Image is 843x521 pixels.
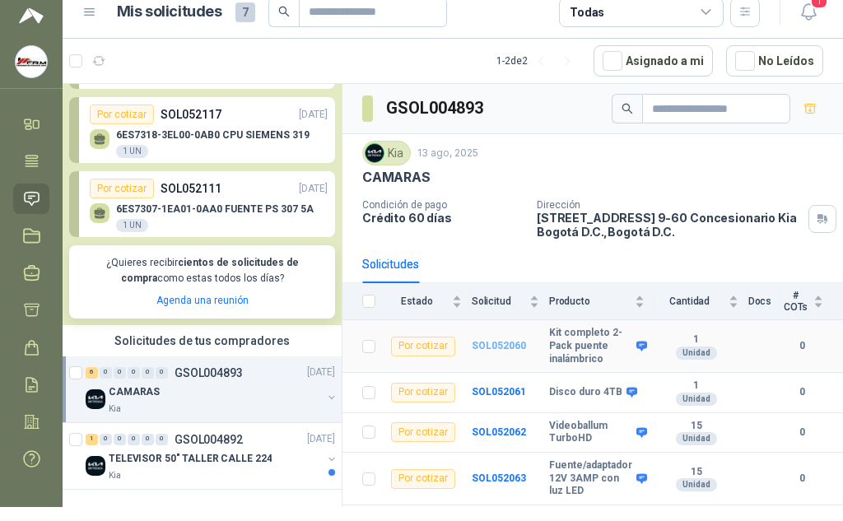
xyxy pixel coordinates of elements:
[549,295,631,307] span: Producto
[63,325,342,356] div: Solicitudes de tus compradores
[496,48,580,74] div: 1 - 2 de 2
[362,255,419,273] div: Solicitudes
[69,171,335,237] a: Por cotizarSOL052111[DATE] 6ES7307-1EA01-0AA0 FUENTE PS 307 5A1 UN
[781,290,810,313] span: # COTs
[391,383,455,402] div: Por cotizar
[385,283,472,320] th: Estado
[472,472,526,484] a: SOL052063
[109,469,121,482] p: Kia
[161,105,221,123] p: SOL052117
[781,283,843,320] th: # COTs
[79,255,325,286] p: ¿Quieres recibir como estas todos los días?
[362,169,431,186] p: CAMARAS
[391,469,455,489] div: Por cotizar
[156,434,168,445] div: 0
[116,203,314,215] p: 6ES7307-1EA01-0AA0 FUENTE PS 307 5A
[86,389,105,409] img: Company Logo
[116,219,148,232] div: 1 UN
[654,295,725,307] span: Cantidad
[549,386,622,399] b: Disco duro 4TB
[90,179,154,198] div: Por cotizar
[69,97,335,163] a: Por cotizarSOL052117[DATE] 6ES7318-3EL00-0AB0 CPU SIEMENS 3191 UN
[109,402,121,416] p: Kia
[366,144,384,162] img: Company Logo
[781,471,823,486] b: 0
[114,367,126,379] div: 0
[109,451,272,467] p: TELEVISOR 50" TALLER CALLE 224
[109,384,160,400] p: CAMARAS
[654,379,738,393] b: 1
[362,211,524,225] p: Crédito 60 días
[781,425,823,440] b: 0
[86,367,98,379] div: 6
[391,422,455,442] div: Por cotizar
[299,181,328,197] p: [DATE]
[781,338,823,354] b: 0
[86,363,338,416] a: 6 0 0 0 0 0 GSOL004893[DATE] Company LogoCAMARASKia
[549,327,632,365] b: Kit completo 2-Pack puente inalámbrico
[676,347,717,360] div: Unidad
[100,434,112,445] div: 0
[417,146,478,161] p: 13 ago, 2025
[142,434,154,445] div: 0
[472,295,526,307] span: Solicitud
[594,45,713,77] button: Asignado a mi
[654,283,748,320] th: Cantidad
[86,430,338,482] a: 1 0 0 0 0 0 GSOL004892[DATE] Company LogoTELEVISOR 50" TALLER CALLE 224Kia
[142,367,154,379] div: 0
[748,283,782,320] th: Docs
[86,456,105,476] img: Company Logo
[472,340,526,351] a: SOL052060
[362,199,524,211] p: Condición de pago
[86,434,98,445] div: 1
[549,420,632,445] b: Videoballum TurboHD
[128,367,140,379] div: 0
[676,478,717,491] div: Unidad
[570,3,604,21] div: Todas
[116,129,310,141] p: 6ES7318-3EL00-0AB0 CPU SIEMENS 319
[128,434,140,445] div: 0
[90,105,154,124] div: Por cotizar
[654,333,738,347] b: 1
[100,367,112,379] div: 0
[549,283,654,320] th: Producto
[385,295,449,307] span: Estado
[156,367,168,379] div: 0
[472,386,526,398] a: SOL052061
[175,434,243,445] p: GSOL004892
[156,295,249,306] a: Agenda una reunión
[16,46,47,77] img: Company Logo
[307,365,335,380] p: [DATE]
[114,434,126,445] div: 0
[472,283,549,320] th: Solicitud
[654,420,738,433] b: 15
[549,459,632,498] b: Fuente/adaptador 12V 3AMP con luz LED
[781,384,823,400] b: 0
[726,45,823,77] button: No Leídos
[622,103,633,114] span: search
[537,199,802,211] p: Dirección
[19,6,44,26] img: Logo peakr
[175,367,243,379] p: GSOL004893
[362,141,411,165] div: Kia
[307,431,335,447] p: [DATE]
[278,6,290,17] span: search
[472,426,526,438] a: SOL052062
[676,393,717,406] div: Unidad
[121,257,299,284] b: cientos de solicitudes de compra
[235,2,255,22] span: 7
[161,179,221,198] p: SOL052111
[391,337,455,356] div: Por cotizar
[299,107,328,123] p: [DATE]
[654,466,738,479] b: 15
[116,145,148,158] div: 1 UN
[676,432,717,445] div: Unidad
[537,211,802,239] p: [STREET_ADDRESS] 9-60 Concesionario Kia Bogotá D.C. , Bogotá D.C.
[386,95,486,121] h3: GSOL004893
